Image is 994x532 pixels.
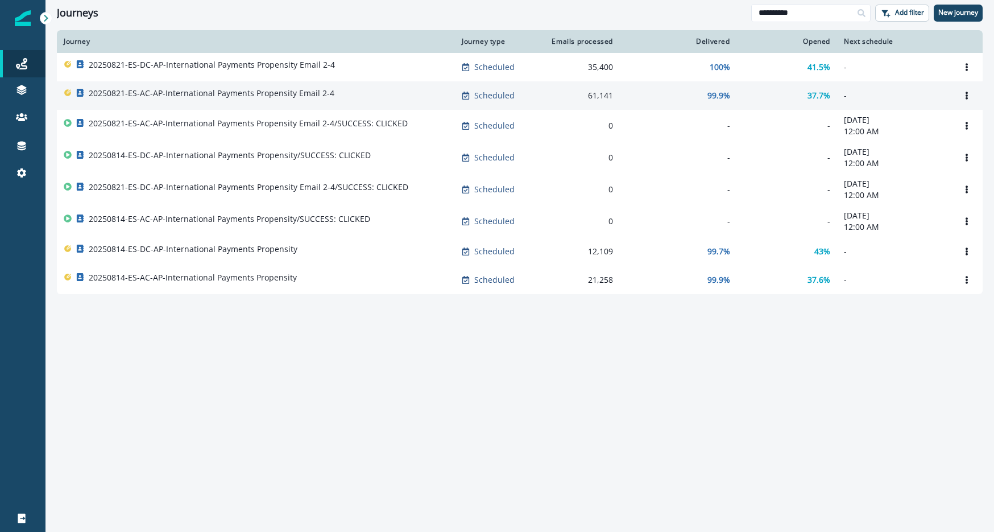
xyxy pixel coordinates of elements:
[844,189,944,201] p: 12:00 AM
[89,244,297,255] p: 20250814-ES-DC-AP-International Payments Propensity
[547,61,613,73] div: 35,400
[627,152,730,163] div: -
[934,5,983,22] button: New journey
[844,37,944,46] div: Next schedule
[844,246,944,257] p: -
[474,152,515,163] p: Scheduled
[89,272,297,283] p: 20250814-ES-AC-AP-International Payments Propensity
[547,184,613,195] div: 0
[707,274,730,286] p: 99.9%
[57,142,983,174] a: 20250814-ES-DC-AP-International Payments Propensity/SUCCESS: CLICKEDScheduled0--[DATE]12:00 AMOpt...
[744,37,830,46] div: Opened
[958,149,976,166] button: Options
[814,246,830,257] p: 43%
[958,117,976,134] button: Options
[89,88,334,99] p: 20250821-ES-AC-AP-International Payments Propensity Email 2-4
[744,120,830,131] div: -
[744,216,830,227] div: -
[89,213,370,225] p: 20250814-ES-AC-AP-International Payments Propensity/SUCCESS: CLICKED
[89,150,371,161] p: 20250814-ES-DC-AP-International Payments Propensity/SUCCESS: CLICKED
[807,61,830,73] p: 41.5%
[807,90,830,101] p: 37.7%
[958,243,976,260] button: Options
[707,246,730,257] p: 99.7%
[547,152,613,163] div: 0
[627,184,730,195] div: -
[462,37,533,46] div: Journey type
[57,53,983,81] a: 20250821-ES-DC-AP-International Payments Propensity Email 2-4Scheduled35,400100%41.5%-Options
[15,10,31,26] img: Inflection
[474,90,515,101] p: Scheduled
[875,5,929,22] button: Add filter
[958,213,976,230] button: Options
[844,90,944,101] p: -
[474,274,515,286] p: Scheduled
[958,271,976,288] button: Options
[807,274,830,286] p: 37.6%
[844,61,944,73] p: -
[627,37,730,46] div: Delivered
[474,246,515,257] p: Scheduled
[547,37,613,46] div: Emails processed
[547,90,613,101] div: 61,141
[57,81,983,110] a: 20250821-ES-AC-AP-International Payments Propensity Email 2-4Scheduled61,14199.9%37.7%-Options
[64,37,448,46] div: Journey
[844,114,944,126] p: [DATE]
[57,174,983,205] a: 20250821-ES-DC-AP-International Payments Propensity Email 2-4/SUCCESS: CLICKEDScheduled0--[DATE]1...
[895,9,924,17] p: Add filter
[89,118,408,129] p: 20250821-ES-AC-AP-International Payments Propensity Email 2-4/SUCCESS: CLICKED
[958,181,976,198] button: Options
[474,216,515,227] p: Scheduled
[744,184,830,195] div: -
[547,246,613,257] div: 12,109
[844,158,944,169] p: 12:00 AM
[744,152,830,163] div: -
[89,182,408,193] p: 20250821-ES-DC-AP-International Payments Propensity Email 2-4/SUCCESS: CLICKED
[844,178,944,189] p: [DATE]
[474,120,515,131] p: Scheduled
[57,266,983,294] a: 20250814-ES-AC-AP-International Payments PropensityScheduled21,25899.9%37.6%-Options
[844,126,944,137] p: 12:00 AM
[707,90,730,101] p: 99.9%
[627,216,730,227] div: -
[844,221,944,233] p: 12:00 AM
[57,7,98,19] h1: Journeys
[958,59,976,76] button: Options
[844,210,944,221] p: [DATE]
[938,9,978,17] p: New journey
[547,216,613,227] div: 0
[844,146,944,158] p: [DATE]
[57,205,983,237] a: 20250814-ES-AC-AP-International Payments Propensity/SUCCESS: CLICKEDScheduled0--[DATE]12:00 AMOpt...
[844,274,944,286] p: -
[627,120,730,131] div: -
[57,237,983,266] a: 20250814-ES-DC-AP-International Payments PropensityScheduled12,10999.7%43%-Options
[474,184,515,195] p: Scheduled
[57,110,983,142] a: 20250821-ES-AC-AP-International Payments Propensity Email 2-4/SUCCESS: CLICKEDScheduled0--[DATE]1...
[958,87,976,104] button: Options
[710,61,730,73] p: 100%
[547,274,613,286] div: 21,258
[89,59,335,71] p: 20250821-ES-DC-AP-International Payments Propensity Email 2-4
[547,120,613,131] div: 0
[474,61,515,73] p: Scheduled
